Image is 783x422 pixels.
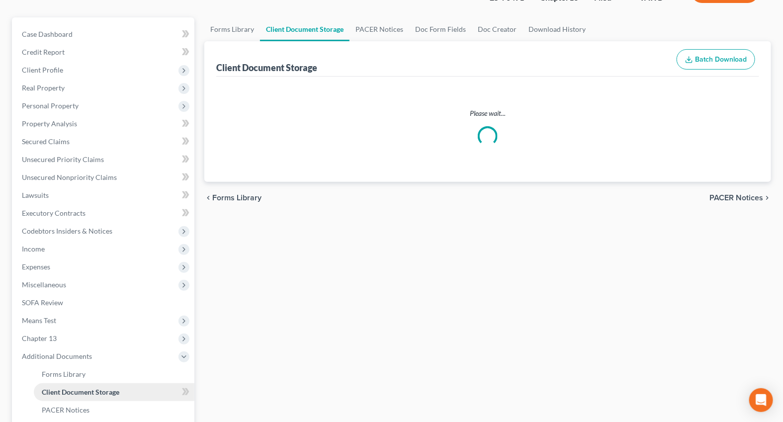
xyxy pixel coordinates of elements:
[216,62,317,74] div: Client Document Storage
[22,137,70,146] span: Secured Claims
[22,66,63,74] span: Client Profile
[523,17,592,41] a: Download History
[763,194,771,202] i: chevron_right
[22,191,49,199] span: Lawsuits
[14,204,194,222] a: Executory Contracts
[22,84,65,92] span: Real Property
[212,194,261,202] span: Forms Library
[22,262,50,271] span: Expenses
[42,370,86,378] span: Forms Library
[22,280,66,289] span: Miscellaneous
[472,17,523,41] a: Doc Creator
[22,334,57,342] span: Chapter 13
[204,194,261,202] button: chevron_left Forms Library
[204,194,212,202] i: chevron_left
[14,133,194,151] a: Secured Claims
[218,108,757,118] p: Please wait...
[14,25,194,43] a: Case Dashboard
[22,155,104,164] span: Unsecured Priority Claims
[204,17,260,41] a: Forms Library
[260,17,349,41] a: Client Document Storage
[14,169,194,186] a: Unsecured Nonpriority Claims
[14,43,194,61] a: Credit Report
[42,388,119,396] span: Client Document Storage
[677,49,755,70] button: Batch Download
[409,17,472,41] a: Doc Form Fields
[22,101,79,110] span: Personal Property
[22,245,45,253] span: Income
[749,388,773,412] div: Open Intercom Messenger
[349,17,409,41] a: PACER Notices
[42,406,89,414] span: PACER Notices
[14,151,194,169] a: Unsecured Priority Claims
[34,365,194,383] a: Forms Library
[14,294,194,312] a: SOFA Review
[34,383,194,401] a: Client Document Storage
[22,48,65,56] span: Credit Report
[22,352,92,360] span: Additional Documents
[22,119,77,128] span: Property Analysis
[34,401,194,419] a: PACER Notices
[709,194,771,202] button: PACER Notices chevron_right
[22,227,112,235] span: Codebtors Insiders & Notices
[22,209,86,217] span: Executory Contracts
[22,316,56,325] span: Means Test
[695,55,747,64] span: Batch Download
[22,30,73,38] span: Case Dashboard
[22,173,117,181] span: Unsecured Nonpriority Claims
[14,186,194,204] a: Lawsuits
[22,298,63,307] span: SOFA Review
[14,115,194,133] a: Property Analysis
[709,194,763,202] span: PACER Notices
